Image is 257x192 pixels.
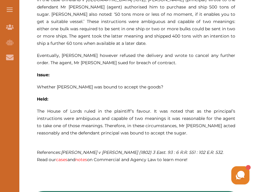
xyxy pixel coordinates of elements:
strong: Held: [37,96,48,102]
span: Read our and on Commercial and Agency Law to learn more! [37,157,187,162]
em: [PERSON_NAME] v [PERSON_NAME] (1802) 3 East. 93 : 6 R.R. 551 : 102 E.R. 532. [61,150,223,155]
a: notes [75,157,87,162]
span: Eventually, [PERSON_NAME] however refused the delivery and wrote to cancel any further order. The... [37,53,235,65]
a: cases [56,157,67,162]
span: The House of Lords ruled in the plaintiff’s favour. It was noted that as the principal’s instruct... [37,108,235,136]
span: Whether [PERSON_NAME] was bound to accept the goods? [37,84,163,90]
strong: Issue: [37,72,50,78]
iframe: HelpCrunch [112,165,251,186]
span: References: [37,150,223,155]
